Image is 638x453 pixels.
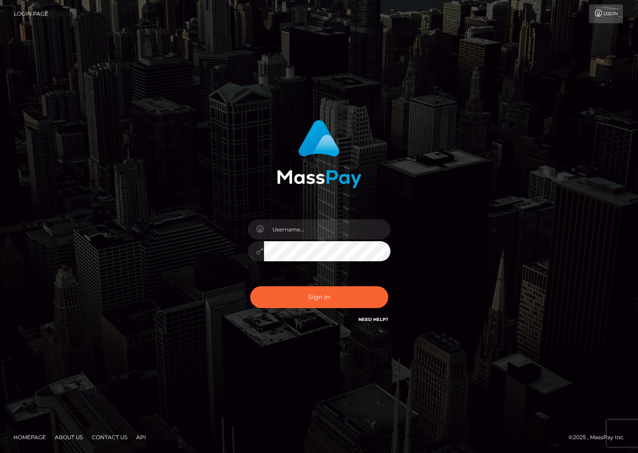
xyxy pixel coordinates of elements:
a: API [133,430,150,444]
input: Username... [264,219,390,239]
a: Homepage [10,430,49,444]
a: Contact Us [88,430,131,444]
div: © 2025 , MassPay Inc. [569,432,631,442]
button: Sign in [250,286,388,308]
a: Need Help? [358,317,388,322]
img: MassPay Login [277,120,362,188]
a: About Us [51,430,86,444]
a: Login [589,4,623,23]
a: Login Page [14,4,48,23]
